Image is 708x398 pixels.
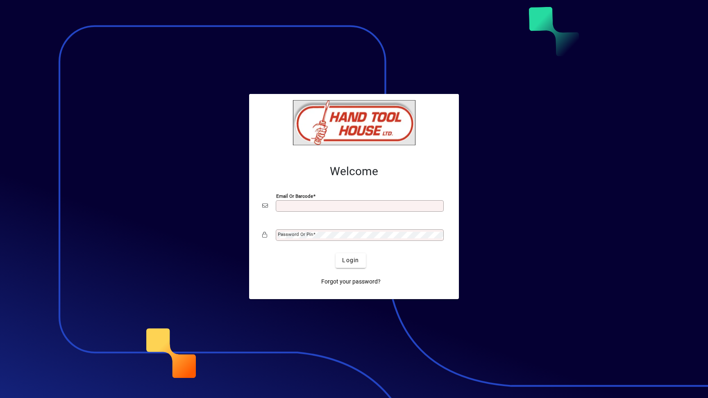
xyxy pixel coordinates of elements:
mat-label: Email or Barcode [276,193,313,199]
span: Forgot your password? [321,277,381,286]
button: Login [336,253,365,268]
mat-label: Password or Pin [278,231,313,237]
a: Forgot your password? [318,274,384,289]
h2: Welcome [262,165,446,178]
span: Login [342,256,359,265]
